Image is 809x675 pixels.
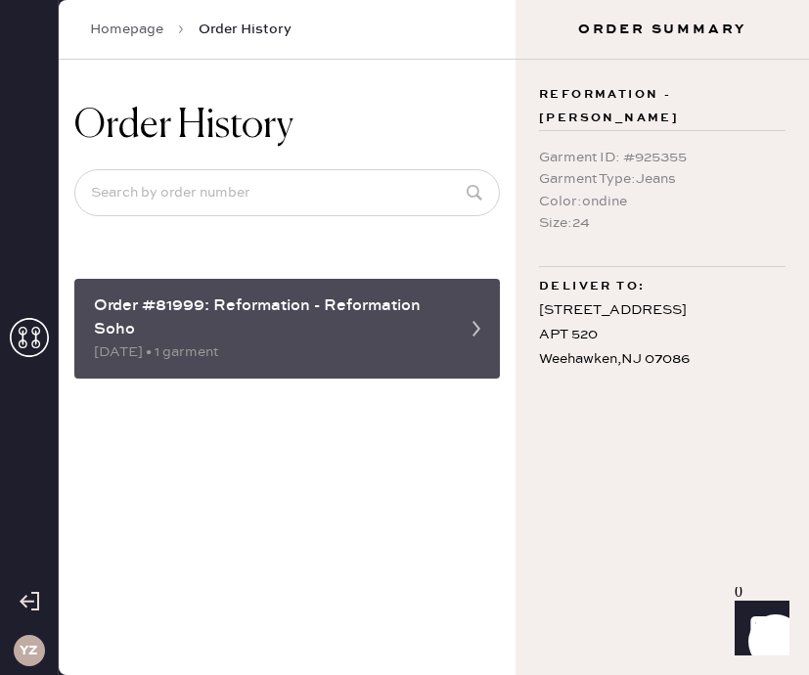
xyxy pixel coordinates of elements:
[539,212,786,234] div: Size : 24
[539,168,786,190] div: Garment Type : Jeans
[199,20,292,39] span: Order History
[539,275,645,298] span: Deliver to:
[539,83,786,130] span: Reformation - [PERSON_NAME]
[94,341,445,363] div: [DATE] • 1 garment
[716,587,800,671] iframe: Front Chat
[539,147,786,168] div: Garment ID : # 925355
[74,169,500,216] input: Search by order number
[539,191,786,212] div: Color : ondine
[539,298,786,373] div: [STREET_ADDRESS] APT 520 Weehawken , NJ 07086
[20,644,38,657] h3: YZ
[90,20,163,39] a: Homepage
[74,103,293,150] h1: Order History
[94,294,445,341] div: Order #81999: Reformation - Reformation Soho
[516,20,809,39] h3: Order Summary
